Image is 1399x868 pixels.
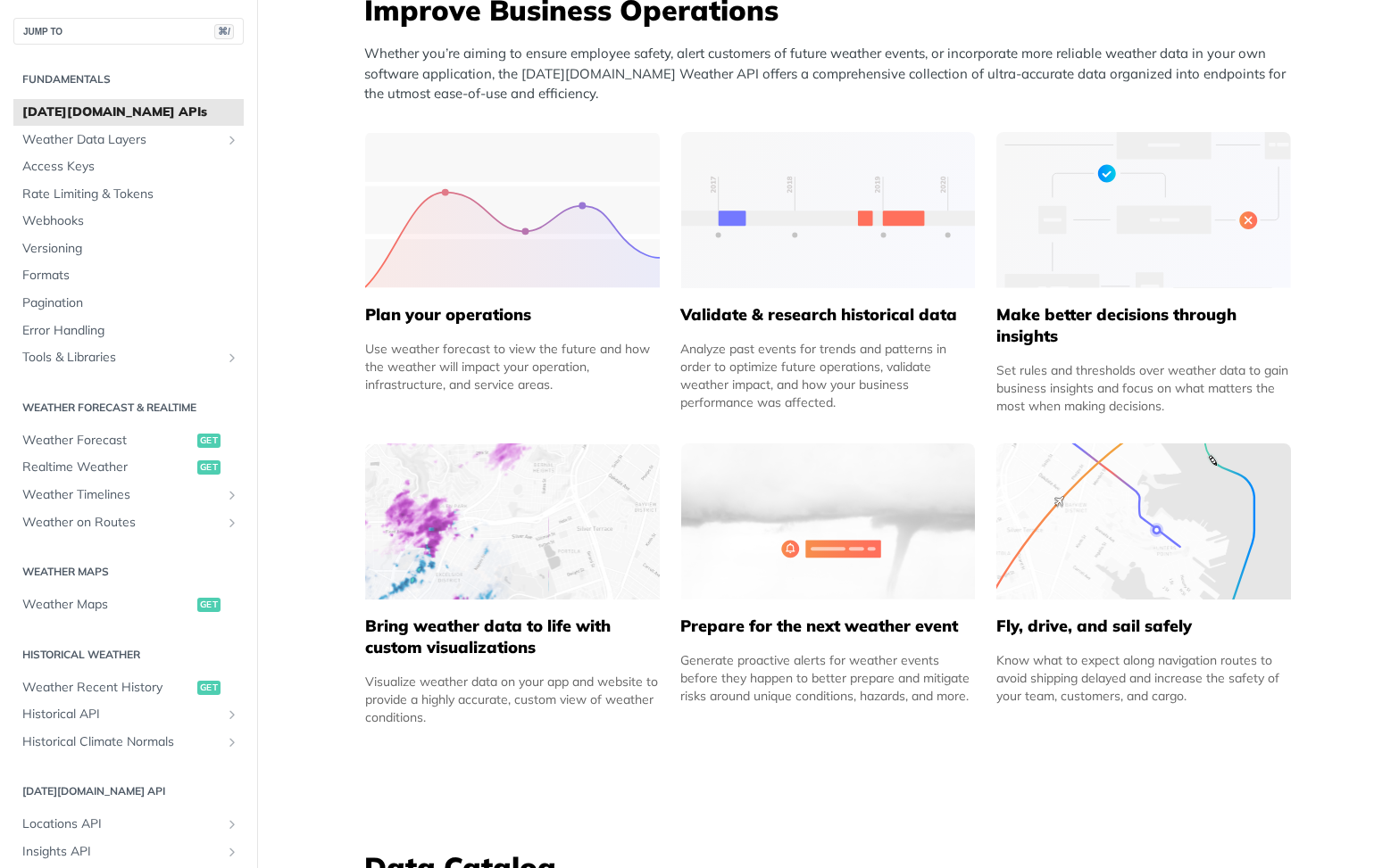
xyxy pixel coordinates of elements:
img: 39565e8-group-4962x.svg [365,132,660,288]
span: Insights API [22,843,221,861]
span: Weather Data Layers [22,131,221,149]
h5: Fly, drive, and sail safely [996,616,1291,637]
span: Historical Climate Normals [22,733,221,751]
a: Weather Forecastget [13,427,244,454]
button: JUMP TO⌘/ [13,18,244,45]
div: Visualize weather data on your app and website to provide a highly accurate, custom view of weath... [365,673,660,726]
span: get [197,434,221,448]
a: Locations APIShow subpages for Locations API [13,811,244,838]
span: Weather Maps [22,596,193,614]
img: 4463876-group-4982x.svg [365,443,660,599]
h2: Weather Forecast & realtime [13,400,244,416]
a: Rate Limiting & Tokens [13,181,244,208]
button: Show subpages for Insights API [225,845,239,859]
a: Weather on RoutesShow subpages for Weather on Routes [13,509,244,536]
span: Webhooks [22,212,239,230]
a: Access Keys [13,153,244,180]
a: Pagination [13,290,244,317]
span: Versioning [22,240,239,258]
span: [DATE][DOMAIN_NAME] APIs [22,103,239,121]
img: 994b3d6-mask-group-32x.svg [996,443,1291,599]
div: Use weather forecast to view the future and how the weather will impact your operation, infrastru... [365,340,660,393]
button: Show subpages for Weather Timelines [225,488,239,502]
span: Tools & Libraries [22,349,221,367]
span: Error Handling [22,322,239,340]
span: Pagination [22,294,239,312]
button: Show subpages for Historical API [225,707,239,722]
button: Show subpages for Tools & Libraries [225,351,239,365]
span: get [197,598,221,612]
a: Versioning [13,236,244,262]
a: Weather TimelinesShow subpages for Weather Timelines [13,482,244,508]
h5: Bring weather data to life with custom visualizations [365,616,660,658]
h5: Prepare for the next weather event [680,616,975,637]
img: a22d113-group-496-32x.svg [996,132,1291,288]
span: get [197,681,221,695]
span: Weather Timelines [22,486,221,504]
button: Show subpages for Locations API [225,817,239,831]
button: Show subpages for Historical Climate Normals [225,735,239,749]
a: Webhooks [13,208,244,235]
span: Historical API [22,706,221,723]
button: Show subpages for Weather Data Layers [225,133,239,147]
div: Analyze past events for trends and patterns in order to optimize future operations, validate weat... [680,340,975,411]
a: Weather Data LayersShow subpages for Weather Data Layers [13,127,244,153]
span: Weather on Routes [22,514,221,532]
h5: Plan your operations [365,304,660,326]
span: Realtime Weather [22,459,193,476]
a: Weather Mapsget [13,591,244,618]
span: get [197,460,221,475]
a: Historical Climate NormalsShow subpages for Historical Climate Normals [13,729,244,756]
a: Realtime Weatherget [13,454,244,481]
button: Show subpages for Weather on Routes [225,516,239,530]
h2: Fundamentals [13,71,244,87]
h2: [DATE][DOMAIN_NAME] API [13,783,244,799]
a: Insights APIShow subpages for Insights API [13,839,244,865]
h2: Historical Weather [13,647,244,663]
p: Whether you’re aiming to ensure employee safety, alert customers of future weather events, or inc... [364,44,1302,104]
img: 13d7ca0-group-496-2.svg [681,132,976,288]
div: Set rules and thresholds over weather data to gain business insights and focus on what matters th... [996,361,1291,415]
a: Weather Recent Historyget [13,674,244,701]
span: Rate Limiting & Tokens [22,186,239,203]
a: Formats [13,262,244,289]
h2: Weather Maps [13,564,244,580]
h5: Validate & research historical data [680,304,975,326]
a: Historical APIShow subpages for Historical API [13,701,244,728]
a: [DATE][DOMAIN_NAME] APIs [13,99,244,126]
img: 2c0a313-group-496-12x.svg [681,443,976,599]
div: Know what to expect along navigation routes to avoid shipping delayed and increase the safety of ... [996,651,1291,705]
span: Locations API [22,815,221,833]
span: Formats [22,267,239,285]
div: Generate proactive alerts for weather events before they happen to better prepare and mitigate ri... [680,651,975,705]
h5: Make better decisions through insights [996,304,1291,347]
span: ⌘/ [214,24,234,39]
span: Access Keys [22,158,239,176]
a: Tools & LibrariesShow subpages for Tools & Libraries [13,344,244,371]
span: Weather Recent History [22,679,193,697]
span: Weather Forecast [22,432,193,450]
a: Error Handling [13,318,244,344]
